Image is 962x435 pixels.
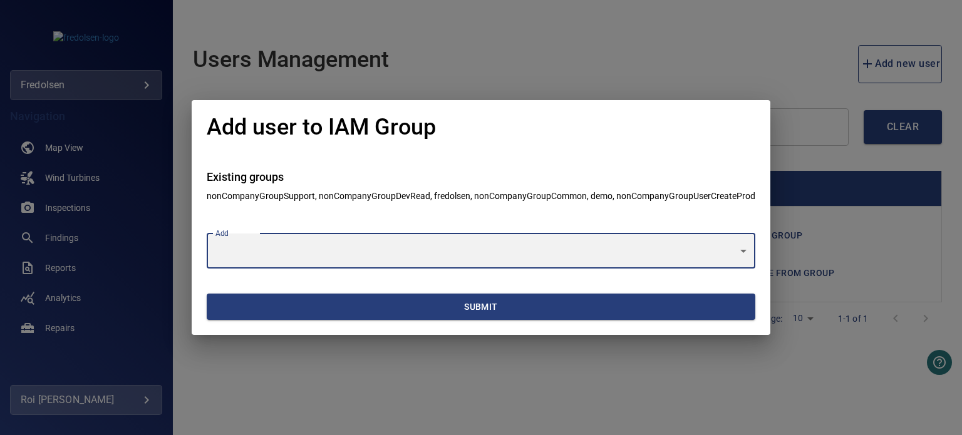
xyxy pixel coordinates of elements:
[212,299,750,315] span: Submit
[207,294,755,320] button: Submit
[207,190,755,202] p: nonCompanyGroupSupport, nonCompanyGroupDevRead, fredolsen, nonCompanyGroupCommon, demo, nonCompan...
[207,171,755,183] h4: Existing groups
[207,115,436,140] h1: Add user to IAM Group
[207,233,755,269] div: ​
